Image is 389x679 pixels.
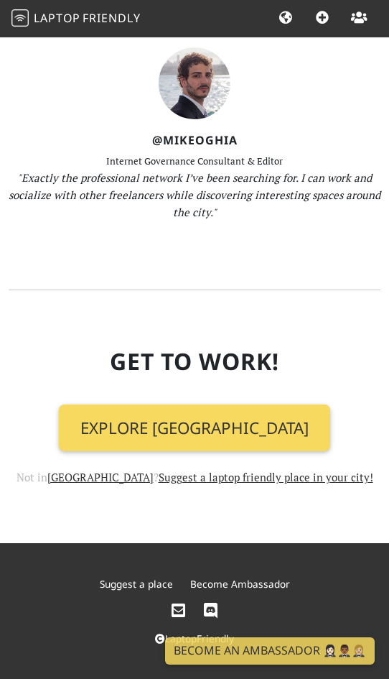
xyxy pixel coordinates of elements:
span: Laptop [34,10,80,26]
img: LaptopFriendly [11,9,29,27]
small: Internet Governance Consultant & Editor [106,154,283,167]
a: Suggest a place [100,577,173,591]
a: Suggest a laptop friendly place in your city! [159,470,373,484]
h2: Get To Work! [9,348,380,375]
a: Explore [GEOGRAPHIC_DATA] [59,405,330,452]
img: mike-oghia-399ba081a07d163c9c5512fe0acc6cb95335c0f04cd2fe9eaa138443c185c3a9.jpg [159,47,230,119]
a: LaptopFriendly LaptopFriendly [11,6,141,32]
a: [GEOGRAPHIC_DATA] [47,470,154,484]
a: Become Ambassador [190,577,290,591]
span: Not in ? [17,470,373,484]
span: Friendly [83,10,140,26]
em: "Exactly the professional network I’ve been searching for. I can work and socialize with other fr... [9,170,380,219]
h4: @MikeOghia [9,134,380,147]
